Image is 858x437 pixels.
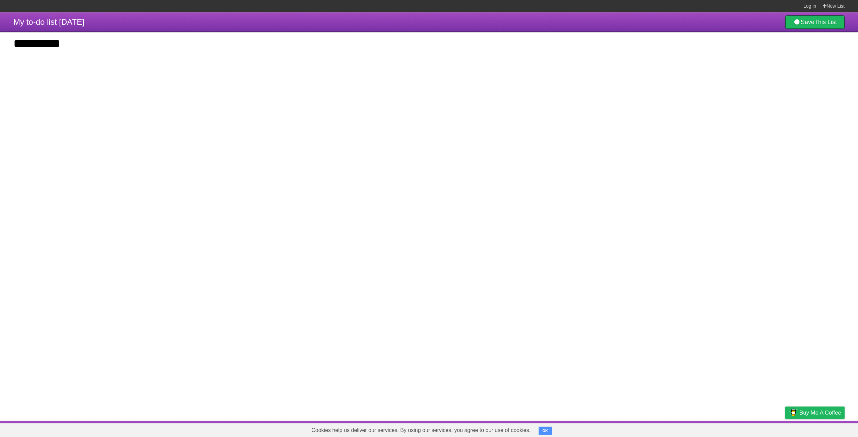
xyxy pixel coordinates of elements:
a: Suggest a feature [802,423,845,435]
a: SaveThis List [785,15,845,29]
span: My to-do list [DATE] [13,17,84,26]
a: About [696,423,710,435]
span: Cookies help us deliver our services. By using our services, you agree to our use of cookies. [305,424,537,437]
a: Privacy [777,423,794,435]
a: Terms [754,423,769,435]
a: Buy me a coffee [785,407,845,419]
b: This List [814,19,837,25]
img: Buy me a coffee [789,407,798,418]
span: Buy me a coffee [799,407,841,419]
button: OK [539,427,552,435]
a: Developers [718,423,745,435]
